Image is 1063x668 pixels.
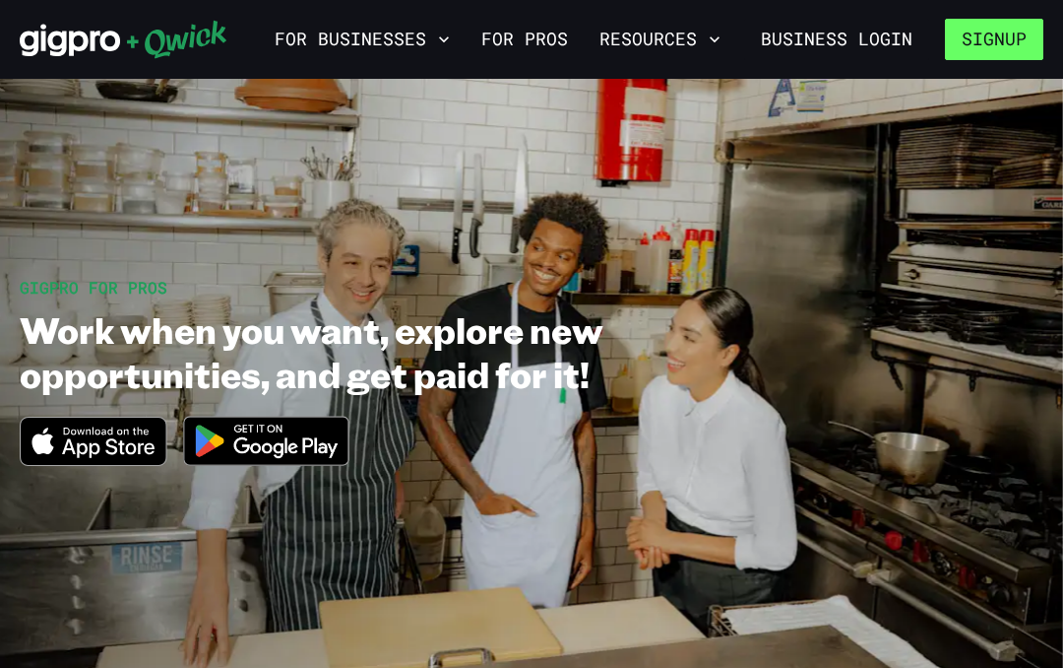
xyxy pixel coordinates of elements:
span: GIGPRO FOR PROS [20,277,167,298]
button: Resources [592,23,728,56]
a: Business Login [744,19,929,60]
h1: Work when you want, explore new opportunities, and get paid for it! [20,307,634,396]
a: For Pros [473,23,576,56]
img: Get it on Google Play [171,404,362,478]
button: Signup [945,19,1043,60]
a: Download on the App Store [20,449,167,470]
button: For Businesses [267,23,458,56]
